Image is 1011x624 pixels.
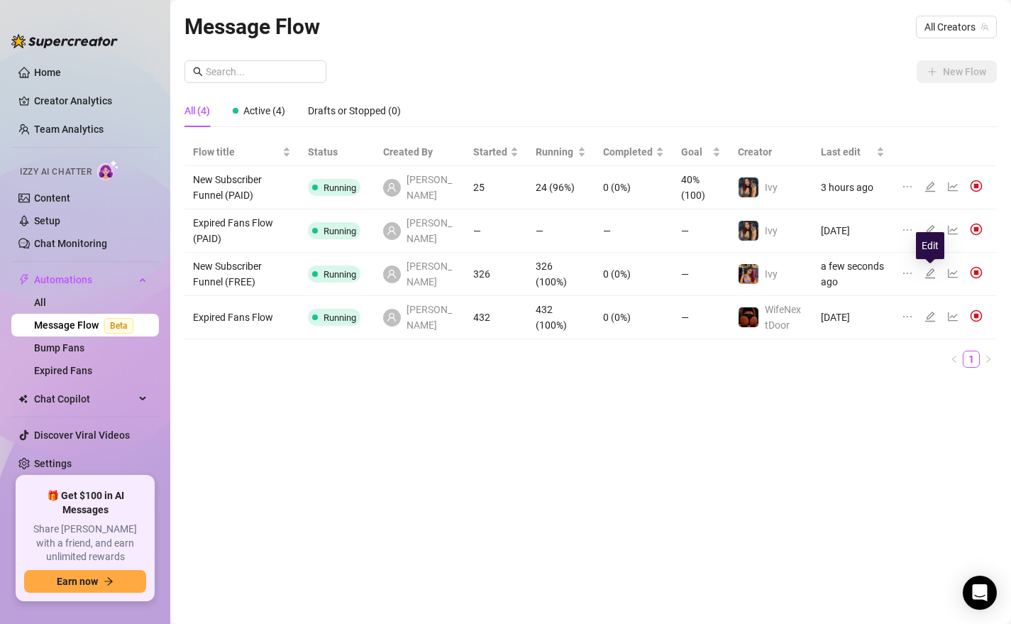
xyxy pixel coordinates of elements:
[963,576,997,610] div: Open Intercom Messenger
[673,166,729,209] td: 40% (100)
[812,296,893,339] td: [DATE]
[11,34,118,48] img: logo-BBDzfeDw.svg
[765,182,778,193] span: Ivy
[812,138,893,166] th: Last edit
[324,312,356,323] span: Running
[193,144,280,160] span: Flow title
[980,351,997,368] button: right
[902,268,913,279] span: ellipsis
[375,138,465,166] th: Created By
[387,182,397,192] span: user
[97,160,119,180] img: AI Chatter
[34,319,139,331] a: Message FlowBeta
[473,144,507,160] span: Started
[739,307,758,327] img: WifeNextDoor
[34,124,104,135] a: Team Analytics
[950,355,958,363] span: left
[20,165,92,179] span: Izzy AI Chatter
[34,297,46,308] a: All
[947,268,958,279] span: line-chart
[465,166,527,209] td: 25
[465,296,527,339] td: 432
[104,318,133,334] span: Beta
[34,67,61,78] a: Home
[527,253,594,296] td: 326 (100%)
[681,144,709,160] span: Goal
[980,23,989,31] span: team
[924,268,936,279] span: edit
[407,215,456,246] span: [PERSON_NAME]
[947,224,958,236] span: line-chart
[739,264,758,284] img: Ivy
[34,458,72,469] a: Settings
[184,166,299,209] td: New Subscriber Funnel (PAID)
[299,138,375,166] th: Status
[947,181,958,192] span: line-chart
[34,388,135,410] span: Chat Copilot
[729,138,813,166] th: Creator
[34,365,92,376] a: Expired Fans
[946,351,963,368] li: Previous Page
[184,296,299,339] td: Expired Fans Flow
[387,312,397,322] span: user
[902,181,913,192] span: ellipsis
[184,253,299,296] td: New Subscriber Funnel (FREE)
[104,576,114,586] span: arrow-right
[527,296,594,339] td: 432 (100%)
[603,144,653,160] span: Completed
[184,10,320,43] article: Message Flow
[34,268,135,291] span: Automations
[34,342,84,354] a: Bump Fans
[324,182,356,193] span: Running
[924,311,936,322] span: edit
[465,138,527,166] th: Started
[193,67,203,77] span: search
[18,274,30,285] span: thunderbolt
[963,351,979,367] a: 1
[765,304,801,331] span: WifeNextDoor
[57,576,98,587] span: Earn now
[24,489,146,517] span: 🎁 Get $100 in AI Messages
[595,166,673,209] td: 0 (0%)
[739,221,758,241] img: Ivy
[673,209,729,253] td: —
[673,296,729,339] td: —
[34,192,70,204] a: Content
[595,209,673,253] td: —
[970,310,983,322] img: svg%3e
[902,311,913,322] span: ellipsis
[407,258,456,290] span: [PERSON_NAME]
[243,105,285,116] span: Active (4)
[465,253,527,296] td: 326
[324,226,356,236] span: Running
[917,60,997,83] button: New Flow
[184,103,210,119] div: All (4)
[963,351,980,368] li: 1
[536,144,574,160] span: Running
[34,238,107,249] a: Chat Monitoring
[595,138,673,166] th: Completed
[18,394,28,404] img: Chat Copilot
[812,166,893,209] td: 3 hours ago
[821,144,873,160] span: Last edit
[812,209,893,253] td: [DATE]
[465,209,527,253] td: —
[924,16,988,38] span: All Creators
[673,138,729,166] th: Goal
[946,351,963,368] button: left
[206,64,318,80] input: Search...
[812,253,893,296] td: a few seconds ago
[970,223,983,236] img: svg%3e
[34,429,130,441] a: Discover Viral Videos
[527,138,594,166] th: Running
[924,181,936,192] span: edit
[324,269,356,280] span: Running
[980,351,997,368] li: Next Page
[24,570,146,593] button: Earn nowarrow-right
[902,224,913,236] span: ellipsis
[527,166,594,209] td: 24 (96%)
[387,269,397,279] span: user
[947,311,958,322] span: line-chart
[387,226,397,236] span: user
[984,355,993,363] span: right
